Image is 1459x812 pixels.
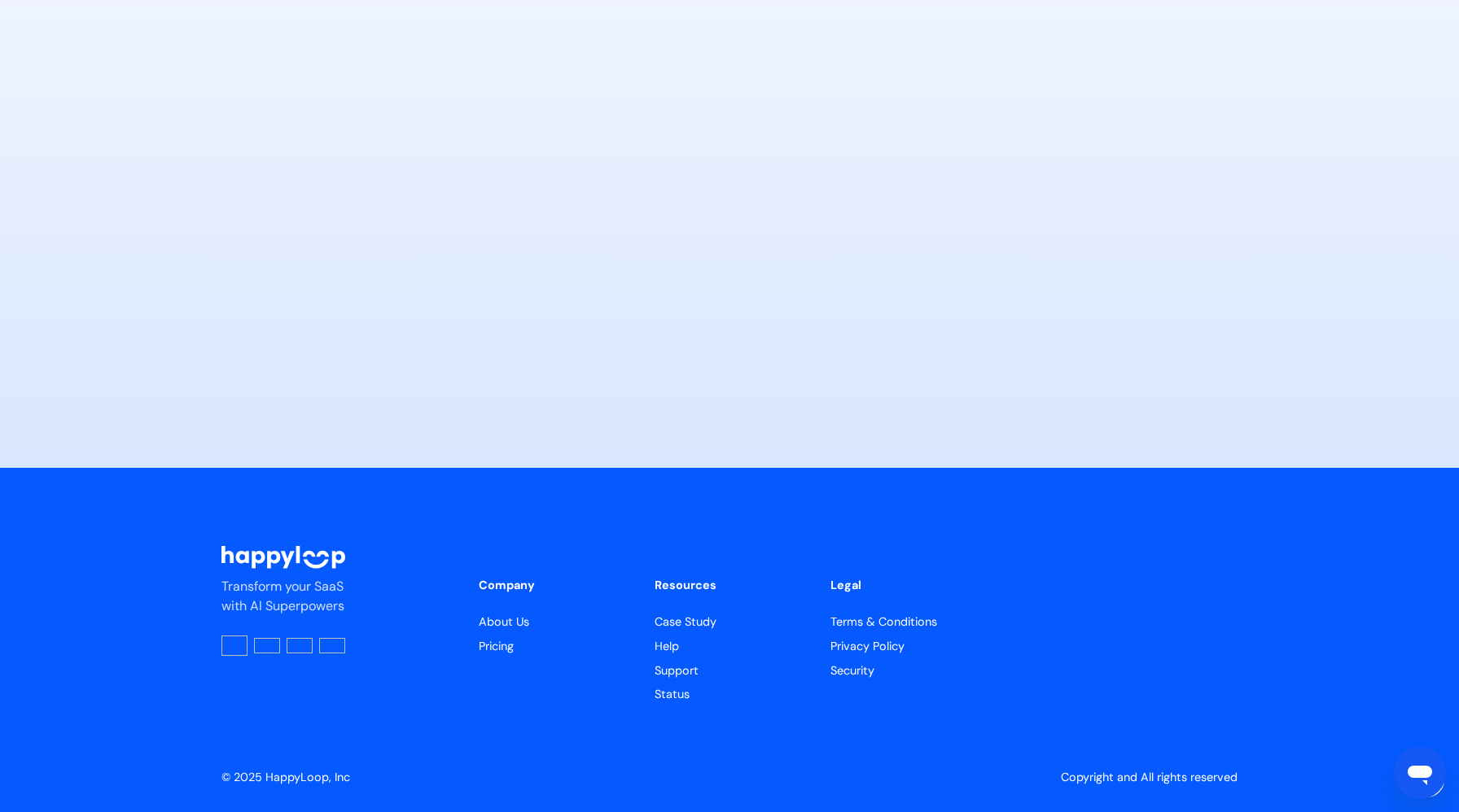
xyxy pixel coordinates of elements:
[655,662,804,680] a: Contact HappyLoop support
[655,577,804,595] div: Resources
[830,577,980,595] div: Legal
[830,613,980,631] a: HappyLoop's Terms & Conditions
[221,769,350,787] div: © 2025 HappyLoop, Inc
[655,686,804,704] a: HappyLoop's Status
[1394,747,1446,799] iframe: Button to launch messaging window
[319,638,345,661] a: Watch HappyLoop videos on YouTub
[830,662,980,680] a: HappyLoop's Security Page
[655,613,804,631] a: Read HappyLoop case studies
[1061,770,1238,784] a: Copyright and All rights reserved
[287,638,313,661] a: Visit HappyLoop on Instagram
[479,638,629,656] a: View HappyLoop pricing plans
[655,638,804,656] a: Get help with HappyLoop
[479,577,629,595] div: Company
[221,577,356,616] p: Transform your SaaS with AI Superpowers
[221,635,248,665] a: Visit HappyLoop on LinkedIn
[479,613,629,631] a: Learn more about HappyLoop
[830,638,980,656] a: HappyLoop's Privacy Policy
[254,638,280,661] a: Follow HappyLoop on Twitter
